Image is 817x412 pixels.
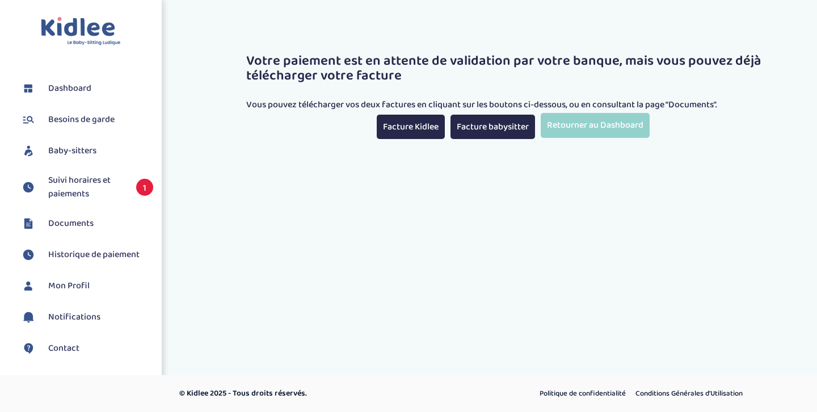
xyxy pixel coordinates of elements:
img: besoin.svg [20,111,37,128]
a: Contact [20,340,153,357]
img: profil.svg [20,278,37,295]
span: Historique de paiement [48,248,140,262]
a: Suivi horaires et paiements 1 [20,174,153,201]
p: © Kidlee 2025 - Tous droits réservés. [179,388,457,400]
a: Mon Profil [20,278,153,295]
span: Suivi horaires et paiements [48,174,125,201]
span: Contact [48,342,79,355]
img: documents.svg [20,215,37,232]
img: contact.svg [20,340,37,357]
span: Mon Profil [48,279,90,293]
span: 1 [136,179,153,196]
span: Baby-sitters [48,144,96,158]
img: dashboard.svg [20,80,37,97]
a: Retourner au Dashboard [541,113,650,137]
img: notification.svg [20,309,37,326]
p: Vous pouvez télécharger vos deux factures en cliquant sur les boutons ci-dessous, ou en consultan... [246,98,780,112]
a: Facture babysitter [450,115,535,139]
img: suivihoraire.svg [20,246,37,263]
span: Besoins de garde [48,113,115,127]
a: Politique de confidentialité [536,386,630,401]
a: Besoins de garde [20,111,153,128]
a: Historique de paiement [20,246,153,263]
img: babysitters.svg [20,142,37,159]
span: Notifications [48,310,100,324]
a: Conditions Générales d’Utilisation [631,386,747,401]
a: Notifications [20,309,153,326]
a: Facture Kidlee [377,115,445,139]
img: logo.svg [41,17,121,46]
a: Documents [20,215,153,232]
img: suivihoraire.svg [20,179,37,196]
a: Baby-sitters [20,142,153,159]
h3: Votre paiement est en attente de validation par votre banque, mais vous pouvez déjà télécharger v... [246,54,780,84]
span: Documents [48,217,94,230]
a: Dashboard [20,80,153,97]
span: Dashboard [48,82,91,95]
